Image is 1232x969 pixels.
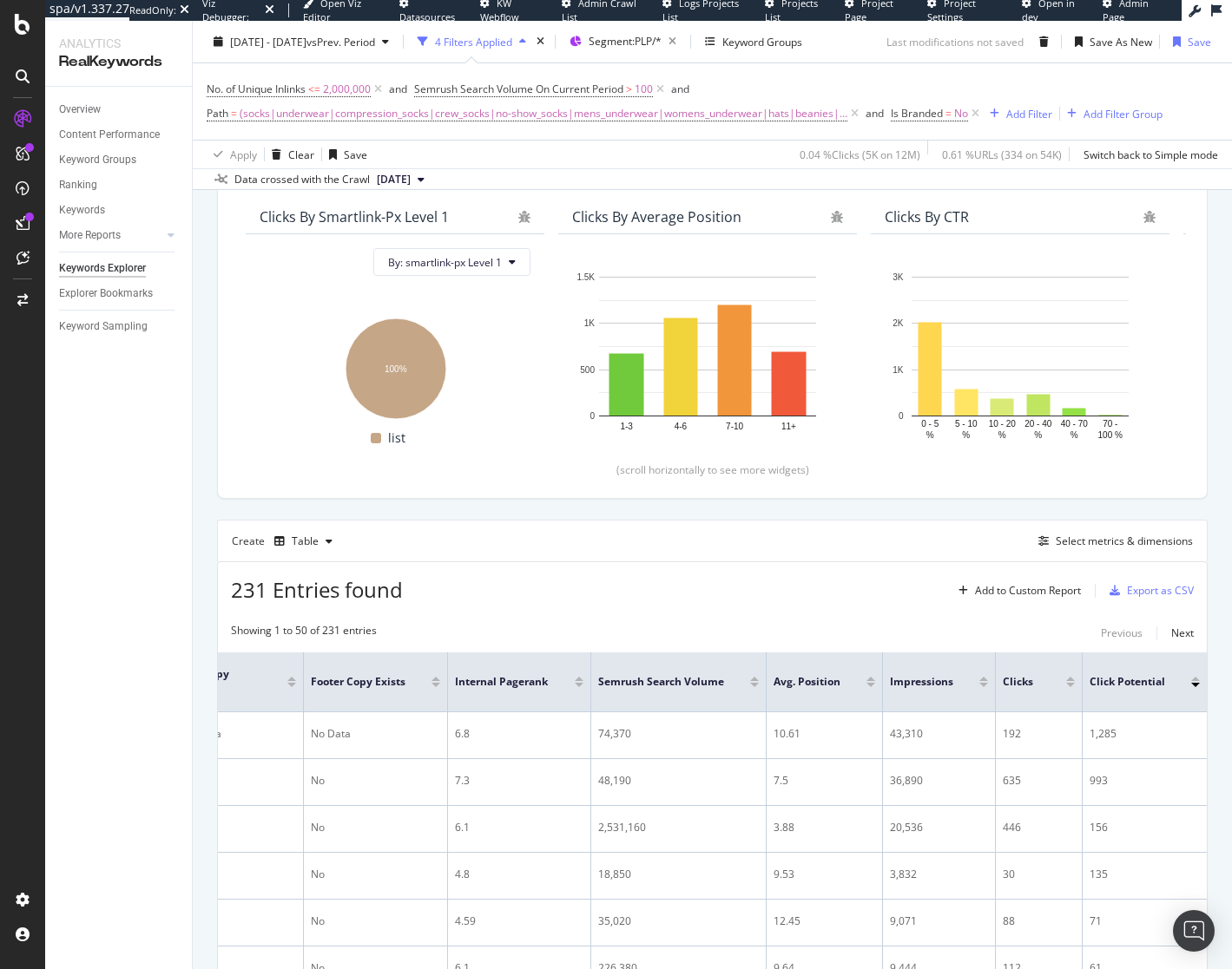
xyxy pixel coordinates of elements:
[231,106,237,121] span: =
[598,674,724,690] span: Semrush Search Volume
[389,81,407,97] button: and
[311,773,440,789] div: No
[1101,625,1143,640] div: Previous
[399,10,455,23] span: Datasources
[414,82,623,96] span: Semrush Search Volume On Current Period
[598,867,759,882] div: 18,850
[590,411,595,421] text: 0
[998,430,1006,440] text: %
[59,259,146,278] div: Keywords Explorer
[781,421,796,430] text: 11+
[890,913,988,929] div: 9,071
[890,674,953,690] span: Impressions
[1060,103,1163,124] button: Add Filter Group
[231,623,377,644] div: Showing 1 to 50 of 231 entries
[671,82,689,96] div: and
[1090,820,1200,835] div: 156
[1024,419,1052,429] text: 20 - 40
[377,172,411,187] span: 2024 Dec. 31st
[1003,913,1075,929] div: 88
[1101,623,1143,644] button: Previous
[1090,913,1200,929] div: 71
[59,52,178,72] div: RealKeywords
[598,913,759,929] div: 35,020
[598,726,759,742] div: 74,370
[945,106,952,121] span: =
[181,666,261,697] span: ATF Copy Exists
[181,913,296,929] div: No
[584,318,596,328] text: 1K
[370,169,432,190] button: [DATE]
[388,428,405,448] span: list
[231,575,403,604] span: 231 Entries found
[572,208,741,226] div: Clicks By Average Position
[207,141,257,168] button: Apply
[890,820,988,835] div: 20,536
[234,172,370,187] div: Data crossed with the Crawl
[1071,430,1078,440] text: %
[675,421,688,430] text: 4-6
[306,34,375,49] span: vs Prev. Period
[230,34,306,49] span: [DATE] - [DATE]
[975,586,1081,596] div: Add to Custom Report
[576,272,595,282] text: 1.5K
[181,773,296,789] div: No
[59,101,101,119] div: Overview
[954,101,968,126] span: No
[774,913,875,929] div: 12.45
[455,867,583,882] div: 4.8
[1068,28,1152,56] button: Save As New
[893,318,904,328] text: 2K
[1090,867,1200,882] div: 135
[59,101,180,119] a: Overview
[989,419,1017,429] text: 10 - 20
[899,411,904,421] text: 0
[207,28,396,56] button: [DATE] - [DATE]vsPrev. Period
[885,268,1156,442] svg: A chart.
[1188,34,1211,49] div: Save
[774,820,875,835] div: 3.88
[831,211,843,223] div: bug
[232,527,339,555] div: Create
[800,147,920,161] div: 0.04 % Clicks ( 5K on 12M )
[455,773,583,789] div: 7.3
[942,147,1062,161] div: 0.61 % URLs ( 334 on 54K )
[1090,726,1200,742] div: 1,285
[774,867,875,882] div: 9.53
[518,211,530,223] div: bug
[1061,419,1089,429] text: 40 - 70
[59,176,180,194] a: Ranking
[59,201,105,219] div: Keywords
[1077,141,1218,168] button: Switch back to Simple mode
[455,674,549,690] span: Internal Pagerank
[373,248,530,276] button: By: smartlink-px Level 1
[1127,583,1194,598] div: Export as CSV
[1171,625,1194,640] div: Next
[311,820,440,835] div: No
[598,820,759,835] div: 2,531,160
[389,82,407,96] div: and
[1090,674,1165,690] span: Click Potential
[890,867,988,882] div: 3,832
[726,421,743,430] text: 7-10
[59,151,180,169] a: Keyword Groups
[455,913,583,929] div: 4.59
[1173,910,1215,952] div: Open Intercom Messenger
[59,285,153,303] div: Explorer Bookmarks
[181,820,296,835] div: No
[866,105,884,121] button: and
[1103,419,1117,429] text: 70 -
[962,430,970,440] text: %
[921,419,939,429] text: 0 - 5
[181,867,296,882] div: No
[890,726,988,742] div: 43,310
[533,33,548,50] div: times
[893,364,904,374] text: 1K
[59,318,148,336] div: Keyword Sampling
[1056,534,1193,548] div: Select metrics & dimensions
[890,773,988,789] div: 36,890
[891,106,943,121] span: Is Branded
[322,141,367,168] button: Save
[1090,34,1152,49] div: Save As New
